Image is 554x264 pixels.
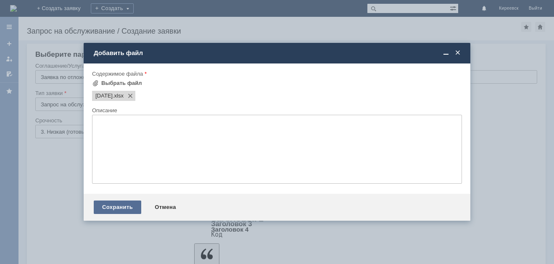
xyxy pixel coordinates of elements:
[92,108,460,113] div: Описание
[442,49,450,57] span: Свернуть (Ctrl + M)
[92,71,460,77] div: Содержимое файла
[94,49,462,57] div: Добавить файл
[95,92,113,99] span: 19.09.2025.xlsx
[3,3,123,17] div: Добрый вечер. Прошу удалить отложенные чеки от [DATE]
[113,92,124,99] span: 19.09.2025.xlsx
[454,49,462,57] span: Закрыть
[101,80,142,87] div: Выбрать файл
